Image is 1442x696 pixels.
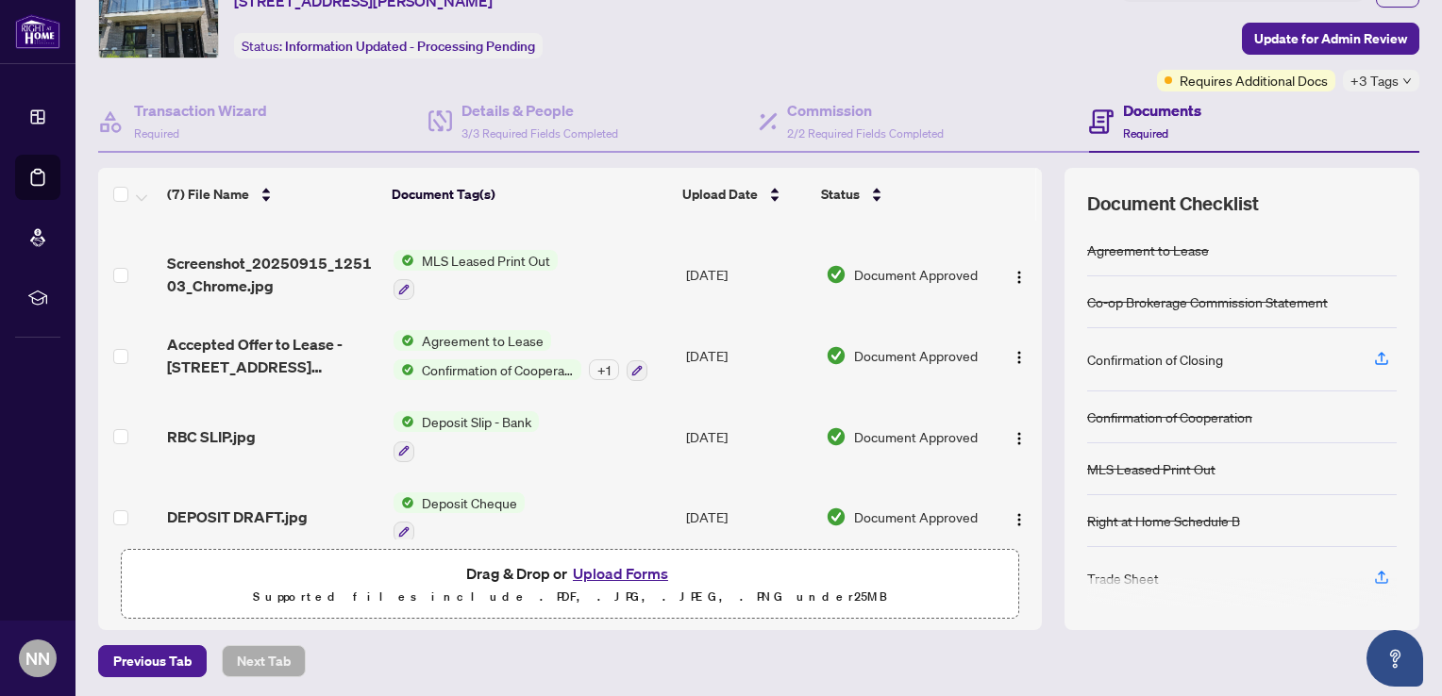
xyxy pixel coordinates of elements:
[826,345,847,366] img: Document Status
[25,645,50,671] span: NN
[1087,510,1240,531] div: Right at Home Schedule B
[1367,630,1423,687] button: Open asap
[1123,126,1168,141] span: Required
[1087,349,1223,370] div: Confirmation of Closing
[134,126,179,141] span: Required
[394,330,647,381] button: Status IconAgreement to LeaseStatus IconConfirmation of Cooperation+1
[461,126,618,141] span: 3/3 Required Fields Completed
[414,411,539,432] span: Deposit Slip - Bank
[787,126,944,141] span: 2/2 Required Fields Completed
[159,168,384,221] th: (7) File Name
[1004,502,1034,532] button: Logo
[394,250,414,271] img: Status Icon
[167,252,377,297] span: Screenshot_20250915_125103_Chrome.jpg
[394,250,558,301] button: Status IconMLS Leased Print Out
[567,561,674,586] button: Upload Forms
[394,411,539,462] button: Status IconDeposit Slip - Bank
[854,264,978,285] span: Document Approved
[167,333,377,378] span: Accepted Offer to Lease - [STREET_ADDRESS][PERSON_NAME] completed.pdf
[1087,240,1209,260] div: Agreement to Lease
[414,359,581,380] span: Confirmation of Cooperation
[15,14,60,49] img: logo
[394,492,414,513] img: Status Icon
[98,645,207,677] button: Previous Tab
[1004,259,1034,290] button: Logo
[821,184,860,205] span: Status
[113,646,192,676] span: Previous Tab
[394,492,525,543] button: Status IconDeposit Cheque
[1087,191,1259,217] span: Document Checklist
[394,359,414,380] img: Status Icon
[1004,340,1034,371] button: Logo
[414,330,551,351] span: Agreement to Lease
[1180,70,1328,91] span: Requires Additional Docs
[1004,422,1034,452] button: Logo
[787,99,944,122] h4: Commission
[461,99,618,122] h4: Details & People
[1012,431,1027,446] img: Logo
[134,99,267,122] h4: Transaction Wizard
[1087,291,1328,312] div: Co-op Brokerage Commission Statement
[222,645,306,677] button: Next Tab
[813,168,987,221] th: Status
[1012,350,1027,365] img: Logo
[167,505,308,528] span: DEPOSIT DRAFT.jpg
[414,492,525,513] span: Deposit Cheque
[384,168,675,221] th: Document Tag(s)
[394,330,414,351] img: Status Icon
[854,506,978,527] span: Document Approved
[1242,23,1419,55] button: Update for Admin Review
[1123,99,1201,122] h4: Documents
[679,396,818,477] td: [DATE]
[394,411,414,432] img: Status Icon
[1012,512,1027,527] img: Logo
[1350,70,1399,91] span: +3 Tags
[826,506,847,527] img: Document Status
[133,586,1007,608] p: Supported files include .PDF, .JPG, .JPEG, .PNG under 25 MB
[1012,270,1027,285] img: Logo
[679,235,818,316] td: [DATE]
[1087,458,1216,479] div: MLS Leased Print Out
[826,264,847,285] img: Document Status
[167,184,249,205] span: (7) File Name
[1254,24,1407,54] span: Update for Admin Review
[1402,76,1412,86] span: down
[854,426,978,447] span: Document Approved
[1087,406,1252,427] div: Confirmation of Cooperation
[234,33,543,58] div: Status:
[1087,568,1159,588] div: Trade Sheet
[682,184,758,205] span: Upload Date
[854,345,978,366] span: Document Approved
[167,425,256,448] span: RBC SLIP.jpg
[679,315,818,396] td: [DATE]
[675,168,813,221] th: Upload Date
[122,550,1018,620] span: Drag & Drop orUpload FormsSupported files include .PDF, .JPG, .JPEG, .PNG under25MB
[589,359,619,380] div: + 1
[414,250,558,271] span: MLS Leased Print Out
[826,426,847,447] img: Document Status
[466,561,674,586] span: Drag & Drop or
[679,477,818,558] td: [DATE]
[285,38,535,55] span: Information Updated - Processing Pending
